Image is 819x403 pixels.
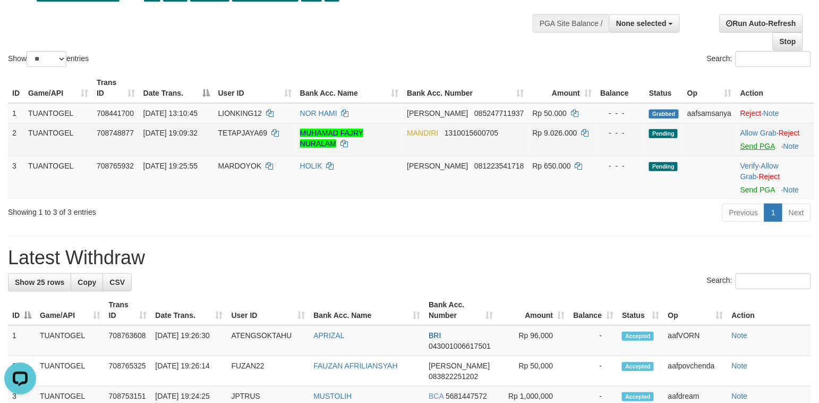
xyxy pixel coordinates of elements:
th: Amount: activate to sort column ascending [528,73,596,103]
th: ID: activate to sort column descending [8,295,36,325]
a: Send PGA [740,186,775,194]
td: 708763608 [105,325,151,356]
a: HOLIK [300,162,322,170]
a: Show 25 rows [8,273,71,291]
a: Previous [722,204,765,222]
a: CSV [103,273,132,291]
a: Note [783,142,799,150]
div: - - - [600,108,641,119]
th: Bank Acc. Name: activate to sort column ascending [296,73,403,103]
td: 1 [8,325,36,356]
span: LIONKING12 [218,109,262,117]
span: MANDIRI [407,129,438,137]
div: PGA Site Balance / [533,14,609,32]
td: TUANTOGEL [24,123,92,156]
span: Show 25 rows [15,278,64,287]
span: 708765932 [97,162,134,170]
span: [DATE] 13:10:45 [143,109,198,117]
td: - [569,356,618,387]
a: Allow Grab [740,162,779,181]
a: Reject [779,129,800,137]
td: - [569,325,618,356]
a: Reject [740,109,762,117]
button: None selected [609,14,680,32]
select: Showentries [27,51,66,67]
span: [PERSON_NAME] [407,162,468,170]
td: 3 [8,156,24,199]
td: Rp 96,000 [497,325,569,356]
td: 1 [8,103,24,123]
a: MUSTOLIH [313,392,352,400]
a: 1 [764,204,782,222]
td: TUANTOGEL [24,103,92,123]
span: CSV [109,278,125,287]
a: Next [782,204,811,222]
a: Note [732,392,748,400]
a: Note [764,109,780,117]
span: [PERSON_NAME] [407,109,468,117]
th: Balance [596,73,645,103]
th: User ID: activate to sort column ascending [227,295,310,325]
td: aafpovchenda [664,356,728,387]
th: ID [8,73,24,103]
span: · [740,129,779,137]
th: Trans ID: activate to sort column ascending [105,295,151,325]
a: Run Auto-Refresh [720,14,803,32]
span: 708441700 [97,109,134,117]
div: - - - [600,161,641,171]
span: Copy 081223541718 to clipboard [474,162,524,170]
a: Verify [740,162,759,170]
input: Search: [736,273,811,289]
a: Send PGA [740,142,775,150]
span: [DATE] 19:25:55 [143,162,198,170]
a: Copy [71,273,103,291]
td: [DATE] 19:26:30 [151,325,227,356]
th: Bank Acc. Name: activate to sort column ascending [309,295,424,325]
a: FAUZAN AFRILIANSYAH [313,362,397,370]
th: Date Trans.: activate to sort column ascending [151,295,227,325]
div: - - - [600,128,641,138]
label: Search: [707,273,811,289]
td: · [736,103,814,123]
a: Reject [759,172,780,181]
th: Op: activate to sort column ascending [683,73,736,103]
th: Amount: activate to sort column ascending [497,295,569,325]
span: Pending [649,129,678,138]
h1: Latest Withdraw [8,247,811,268]
td: FUZAN22 [227,356,310,387]
span: Rp 650.000 [533,162,571,170]
span: Copy 1310015600705 to clipboard [445,129,498,137]
label: Show entries [8,51,89,67]
th: Action [728,295,811,325]
span: Accepted [622,332,654,341]
span: Pending [649,162,678,171]
td: aafVORN [664,325,728,356]
a: MUHAMAD FAJRY NURALAM [300,129,364,148]
th: Status: activate to sort column ascending [618,295,663,325]
span: Copy 083822251202 to clipboard [429,372,478,381]
td: TUANTOGEL [36,356,105,387]
td: ATENGSOKTAHU [227,325,310,356]
span: Accepted [622,362,654,371]
th: Balance: activate to sort column ascending [569,295,618,325]
td: 2 [8,356,36,387]
span: MARDOYOK [218,162,262,170]
span: 708748877 [97,129,134,137]
a: Note [732,331,748,340]
a: APRIZAL [313,331,344,340]
span: TETAPJAYA69 [218,129,268,137]
th: Bank Acc. Number: activate to sort column ascending [424,295,497,325]
th: Action [736,73,814,103]
span: Copy 043001006617501 to clipboard [429,342,491,350]
span: Rp 50.000 [533,109,567,117]
div: Showing 1 to 3 of 3 entries [8,203,334,217]
span: Rp 9.026.000 [533,129,577,137]
span: BCA [429,392,443,400]
th: Bank Acc. Number: activate to sort column ascending [403,73,528,103]
span: Copy 5681447572 to clipboard [446,392,487,400]
a: Stop [773,32,803,51]
a: Note [732,362,748,370]
td: 708765325 [105,356,151,387]
td: · · [736,156,814,199]
span: BRI [429,331,441,340]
